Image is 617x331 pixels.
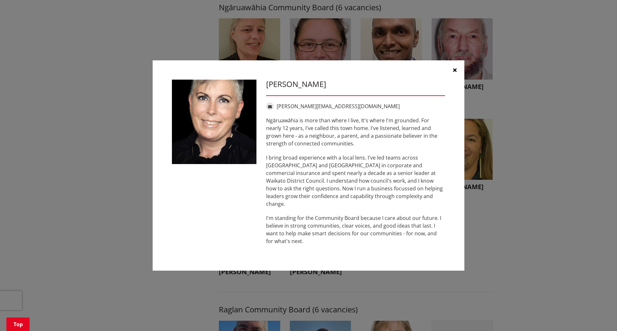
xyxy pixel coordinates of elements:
p: I bring broad experience with a local lens. I've led teams across [GEOGRAPHIC_DATA] and [GEOGRAPH... [266,154,445,208]
iframe: Messenger Launcher [587,304,611,327]
h3: [PERSON_NAME] [266,80,445,89]
a: Top [6,318,30,331]
p: I'm standing for the Community Board because I care about our future. I believe in strong communi... [266,214,445,245]
p: Ngāruawāhia is more than where I live, It's where I'm grounded. For nearly 12 years, I've called ... [266,117,445,147]
a: [PERSON_NAME][EMAIL_ADDRESS][DOMAIN_NAME] [277,103,400,110]
img: WO-B-NG__PARQUIST_A__WbTRj [172,80,256,164]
